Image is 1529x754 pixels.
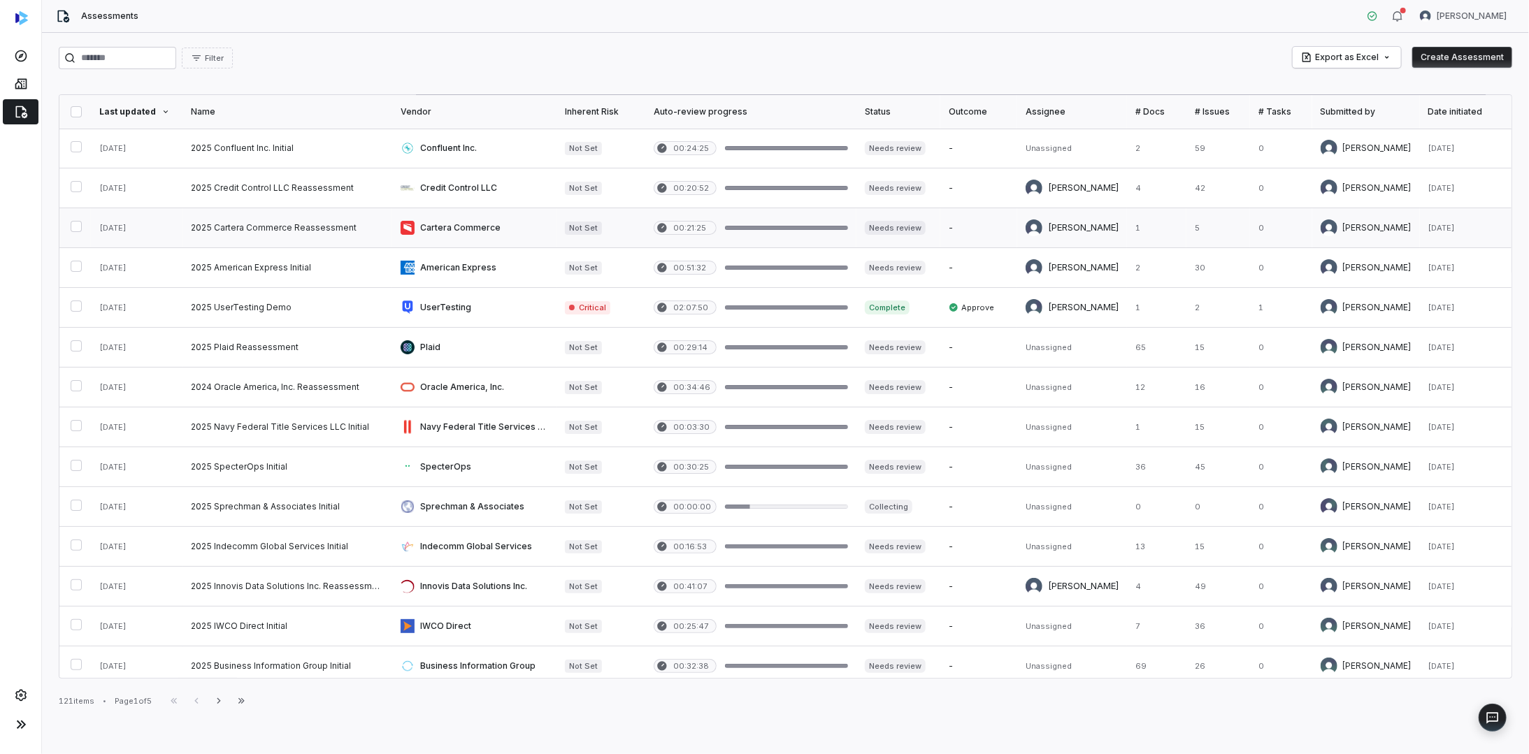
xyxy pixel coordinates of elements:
td: - [940,447,1017,487]
img: Bridget Seagraves avatar [1321,219,1337,236]
td: - [940,328,1017,368]
img: Jonathan Lee avatar [1321,618,1337,635]
span: [PERSON_NAME] [1437,10,1507,22]
div: # Tasks [1258,106,1304,117]
img: Michael Violante avatar [1026,299,1042,316]
td: - [940,607,1017,646]
div: Status [865,106,932,117]
div: Page 1 of 5 [115,696,152,706]
td: - [940,368,1017,407]
div: Inherent Risk [565,106,637,117]
img: Travis Helton avatar [1321,458,1337,475]
div: # Issues [1195,106,1242,117]
img: Robert Latcham avatar [1321,379,1337,396]
img: George Munyua avatar [1321,140,1337,157]
div: 121 items [59,696,94,706]
td: - [940,407,1017,447]
button: Create Assessment [1412,47,1512,68]
div: Auto-review progress [654,106,847,117]
img: Jonathan Wann avatar [1321,419,1337,435]
div: Name [191,106,384,117]
td: - [940,168,1017,208]
div: Submitted by [1321,106,1412,117]
img: Bridget Seagraves avatar [1321,180,1337,196]
td: - [940,646,1017,686]
td: - [940,129,1017,168]
button: Export as Excel [1293,47,1401,68]
img: Jonathan Lee avatar [1321,538,1337,555]
div: • [103,696,106,706]
img: Bridget Seagraves avatar [1321,578,1337,595]
span: Assessments [81,10,138,22]
div: Assignee [1026,106,1119,117]
td: - [940,248,1017,288]
td: - [940,567,1017,607]
img: svg%3e [15,11,28,25]
img: Bridget Seagraves avatar [1026,578,1042,595]
div: Outcome [949,106,1009,117]
img: Jonathan Lee avatar [1321,658,1337,674]
div: # Docs [1135,106,1178,117]
td: - [940,487,1017,527]
div: Vendor [401,106,548,117]
img: Bridget Seagraves avatar [1420,10,1431,22]
td: - [940,208,1017,248]
button: Filter [182,48,233,68]
span: Filter [205,53,224,64]
img: Bridget Seagraves avatar [1026,259,1042,276]
img: Cassandra Burns avatar [1321,498,1337,515]
img: Bridget Seagraves avatar [1026,180,1042,196]
button: Bridget Seagraves avatar[PERSON_NAME] [1412,6,1515,27]
td: - [940,527,1017,567]
div: Date initiated [1428,106,1500,117]
img: Michael Violante avatar [1321,299,1337,316]
div: Last updated [99,106,174,117]
img: Ryan Jenkins avatar [1321,339,1337,356]
img: Bridget Seagraves avatar [1026,219,1042,236]
img: Bridget Seagraves avatar [1321,259,1337,276]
